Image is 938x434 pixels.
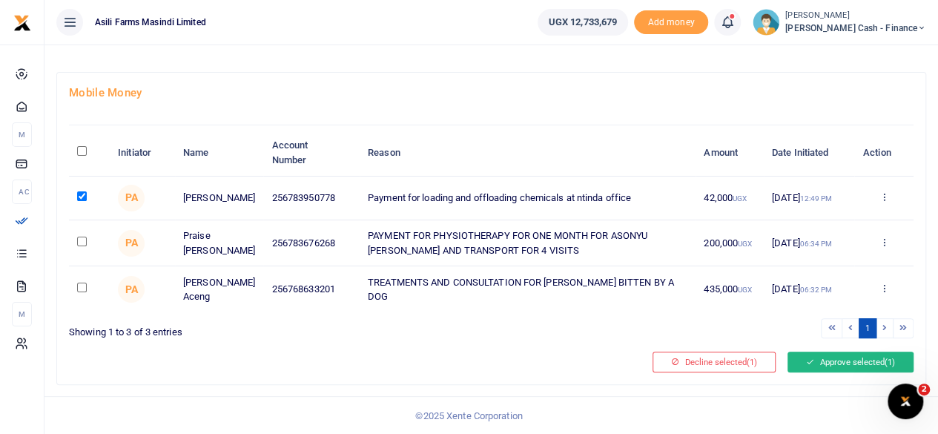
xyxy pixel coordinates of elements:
th: Date Initiated: activate to sort column ascending [764,130,854,176]
td: Payment for loading and offloading chemicals at ntinda office [360,177,696,220]
th: Reason: activate to sort column ascending [360,130,696,176]
small: UGX [733,194,747,203]
span: Add money [634,10,708,35]
small: 12:49 PM [799,194,832,203]
li: Ac [12,180,32,204]
a: 1 [859,318,876,338]
span: UGX 12,733,679 [549,15,617,30]
td: 256768633201 [263,266,359,312]
td: PAYMENT FOR PHYSIOTHERAPY FOR ONE MONTH FOR ASONYU [PERSON_NAME] AND TRANSPORT FOR 4 VISITS [360,220,696,266]
span: Pricillah Ankunda [118,230,145,257]
td: [DATE] [764,220,854,266]
h4: Mobile Money [69,85,914,101]
td: Praise [PERSON_NAME] [175,220,264,266]
th: : activate to sort column descending [69,130,110,176]
small: UGX [738,286,752,294]
li: Toup your wallet [634,10,708,35]
td: 200,000 [696,220,764,266]
td: [PERSON_NAME] [175,177,264,220]
td: 256783676268 [263,220,359,266]
span: Pricillah Ankunda [118,185,145,211]
iframe: Intercom live chat [888,384,923,419]
td: [PERSON_NAME] Aceng [175,266,264,312]
td: 256783950778 [263,177,359,220]
a: logo-small logo-large logo-large [13,16,31,27]
img: profile-user [753,9,779,36]
small: 06:34 PM [799,240,832,248]
a: Add money [634,16,708,27]
small: UGX [738,240,752,248]
button: Decline selected(1) [653,352,776,372]
button: Approve selected(1) [787,352,914,372]
small: 06:32 PM [799,286,832,294]
li: M [12,302,32,326]
th: Account Number: activate to sort column ascending [263,130,359,176]
span: Asili Farms Masindi Limited [89,16,212,29]
td: 42,000 [696,177,764,220]
span: 2 [918,384,930,395]
span: Pricillah Ankunda [118,276,145,303]
small: [PERSON_NAME] [785,10,926,22]
a: UGX 12,733,679 [538,9,628,36]
td: TREATMENTS AND CONSULTATION FOR [PERSON_NAME] BITTEN BY A DOG [360,266,696,312]
div: Showing 1 to 3 of 3 entries [69,317,486,340]
li: Wallet ballance [532,9,634,36]
span: (1) [885,357,895,367]
th: Action: activate to sort column ascending [854,130,914,176]
img: logo-small [13,14,31,32]
th: Amount: activate to sort column ascending [696,130,764,176]
a: profile-user [PERSON_NAME] [PERSON_NAME] Cash - Finance [753,9,926,36]
td: [DATE] [764,177,854,220]
th: Initiator: activate to sort column ascending [110,130,175,176]
th: Name: activate to sort column ascending [175,130,264,176]
td: 435,000 [696,266,764,312]
span: [PERSON_NAME] Cash - Finance [785,22,926,35]
span: (1) [747,357,757,367]
li: M [12,122,32,147]
td: [DATE] [764,266,854,312]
